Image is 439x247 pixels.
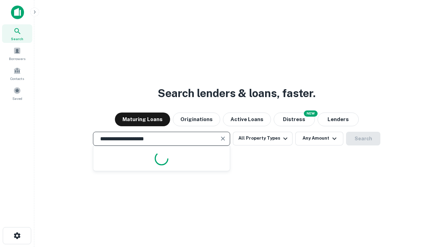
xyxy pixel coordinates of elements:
button: Lenders [318,113,359,126]
button: Originations [173,113,220,126]
a: Borrowers [2,44,32,63]
button: Any Amount [295,132,343,145]
button: Search distressed loans with lien and other non-mortgage details. [274,113,315,126]
img: capitalize-icon.png [11,5,24,19]
button: Active Loans [223,113,271,126]
iframe: Chat Widget [405,170,439,203]
button: Maturing Loans [115,113,170,126]
span: Contacts [10,76,24,81]
a: Search [2,24,32,43]
h3: Search lenders & loans, faster. [158,85,316,102]
a: Saved [2,84,32,103]
div: NEW [304,110,318,117]
button: Clear [218,134,228,143]
button: All Property Types [233,132,293,145]
span: Search [11,36,23,42]
span: Saved [12,96,22,101]
span: Borrowers [9,56,25,61]
a: Contacts [2,64,32,83]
